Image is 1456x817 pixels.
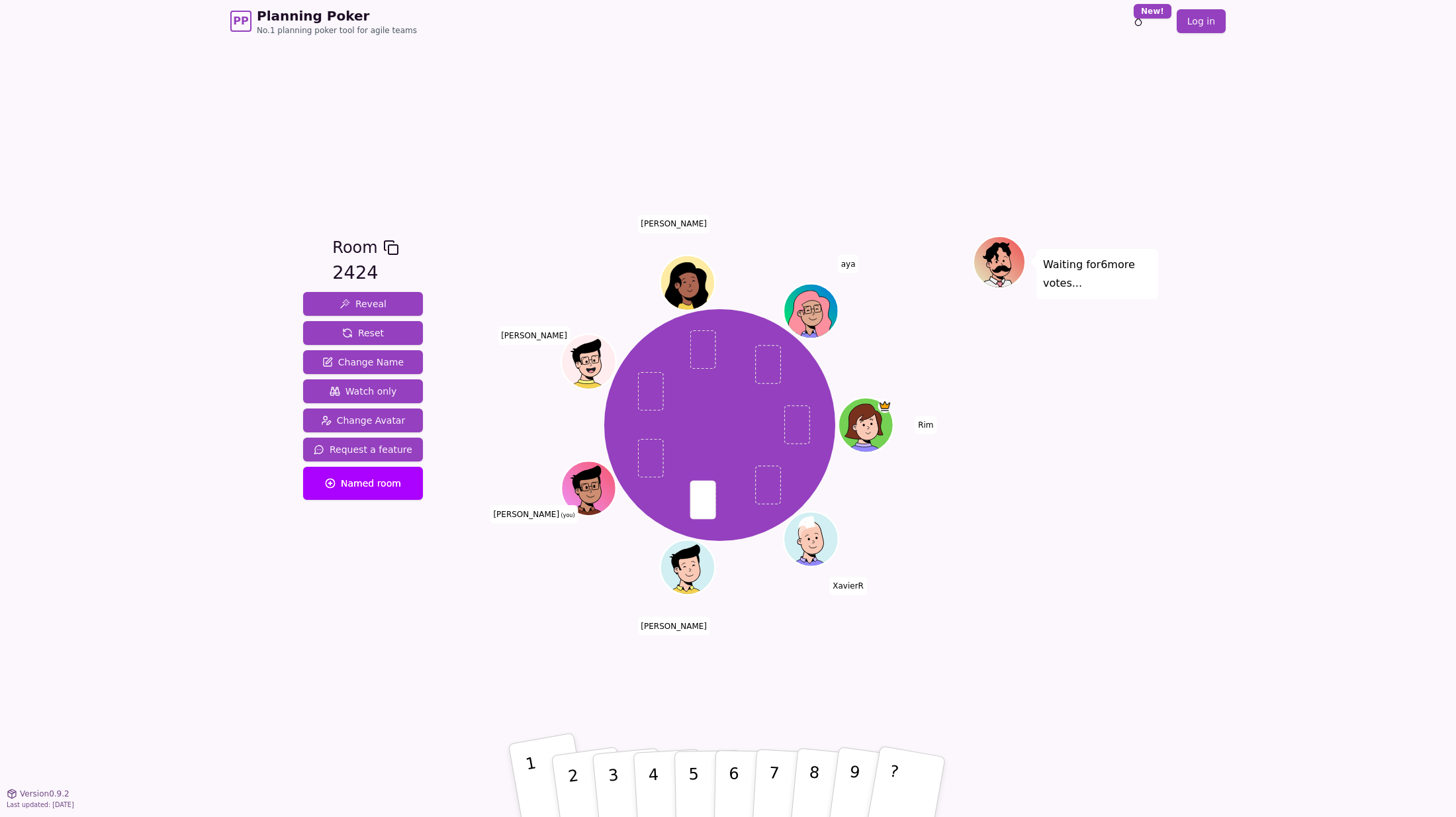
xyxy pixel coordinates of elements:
[1177,9,1226,33] a: Log in
[303,438,423,461] button: Request a feature
[332,236,377,260] span: Room
[257,25,417,36] span: No.1 planning poker tool for agile teams
[829,577,867,595] span: Click to change your name
[303,467,423,500] button: Named room
[330,385,397,398] span: Watch only
[303,408,423,432] button: Change Avatar
[303,321,423,345] button: Reset
[1126,9,1150,33] button: New!
[490,505,578,524] span: Click to change your name
[303,379,423,403] button: Watch only
[838,254,859,273] span: Click to change your name
[637,215,710,233] span: Click to change your name
[303,350,423,374] button: Change Name
[20,789,69,799] span: Version 0.9.2
[340,297,387,311] span: Reveal
[233,13,248,29] span: PP
[563,462,614,514] button: Click to change your avatar
[498,326,570,345] span: Click to change your name
[322,356,404,369] span: Change Name
[878,399,891,413] span: Rim is the host
[559,512,575,518] span: (you)
[332,260,398,287] div: 2424
[1134,4,1171,19] div: New!
[1043,256,1152,293] p: Waiting for 6 more votes...
[342,326,384,340] span: Reset
[321,414,406,427] span: Change Avatar
[325,477,401,490] span: Named room
[7,789,69,799] button: Version0.9.2
[257,7,417,25] span: Planning Poker
[303,292,423,316] button: Reveal
[637,616,710,635] span: Click to change your name
[915,416,936,434] span: Click to change your name
[230,7,417,36] a: PPPlanning PokerNo.1 planning poker tool for agile teams
[314,443,412,456] span: Request a feature
[7,801,74,808] span: Last updated: [DATE]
